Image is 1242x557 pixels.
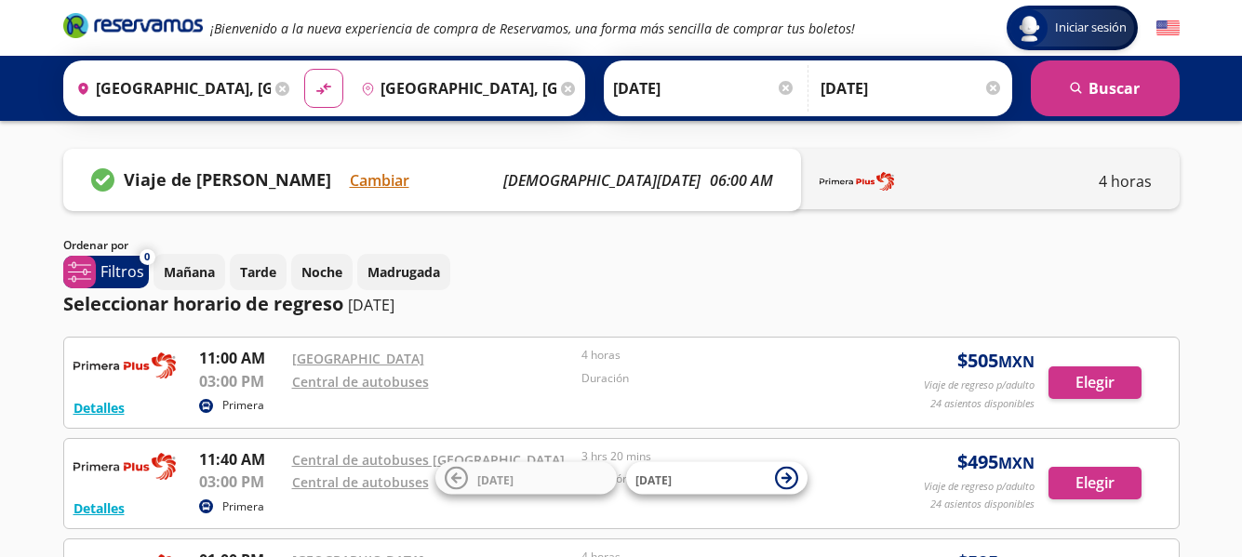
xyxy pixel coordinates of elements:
p: 11:00 AM [199,347,283,369]
img: RESERVAMOS [73,448,176,485]
p: Viaje de [PERSON_NAME] [124,167,331,192]
span: Iniciar sesión [1048,19,1134,37]
a: Central de autobuses [292,473,429,491]
i: Brand Logo [63,11,203,39]
input: Buscar Origen [69,65,272,112]
p: Ordenar por [63,237,128,254]
p: 11:40 AM [199,448,283,471]
button: 0Filtros [63,256,149,288]
button: Cambiar [350,169,409,192]
p: 03:00 PM [199,370,283,392]
button: Elegir [1048,467,1142,499]
a: Central de autobuses [GEOGRAPHIC_DATA] [292,451,565,469]
button: Elegir [1048,366,1142,399]
p: Madrugada [367,262,440,282]
span: 0 [144,249,150,265]
img: RESERVAMOS [73,347,176,384]
small: MXN [998,351,1035,372]
span: $ 495 [957,448,1035,476]
button: Tarde [230,254,287,290]
span: [DATE] [477,471,514,487]
a: [GEOGRAPHIC_DATA] [292,350,424,367]
img: LINENAME [820,167,894,195]
button: Mañana [154,254,225,290]
button: Noche [291,254,353,290]
button: [DATE] [626,462,808,495]
p: 24 asientos disponibles [930,497,1035,512]
input: Buscar Destino [354,65,556,112]
p: [DATE] [348,294,394,316]
p: Seleccionar horario de regreso [63,290,343,318]
p: 4 horas [1099,170,1152,192]
input: Opcional [821,65,1003,112]
button: Detalles [73,498,125,518]
button: [DATE] [435,462,617,495]
input: Elegir Fecha [613,65,795,112]
em: ¡Bienvenido a la nueva experiencia de compra de Reservamos, una forma más sencilla de comprar tus... [210,20,855,37]
button: Buscar [1031,60,1180,116]
small: MXN [998,453,1035,473]
p: 24 asientos disponibles [930,396,1035,412]
p: Viaje de regreso p/adulto [924,479,1035,495]
p: Filtros [100,260,144,283]
p: [DEMOGRAPHIC_DATA][DATE] [503,169,701,192]
button: Detalles [73,398,125,418]
a: Central de autobuses [292,373,429,391]
p: Noche [301,262,342,282]
button: English [1156,17,1180,40]
p: Duración [581,370,862,387]
a: Brand Logo [63,11,203,45]
p: Mañana [164,262,215,282]
span: [DATE] [635,471,672,487]
button: Madrugada [357,254,450,290]
p: 4 horas [581,347,862,364]
p: Viaje de regreso p/adulto [924,378,1035,393]
p: Primera [222,397,264,414]
p: 06:00 AM [710,169,773,192]
p: Primera [222,498,264,515]
span: $ 505 [957,347,1035,375]
p: Tarde [240,262,276,282]
p: 3 hrs 20 mins [581,448,862,465]
p: 03:00 PM [199,471,283,493]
